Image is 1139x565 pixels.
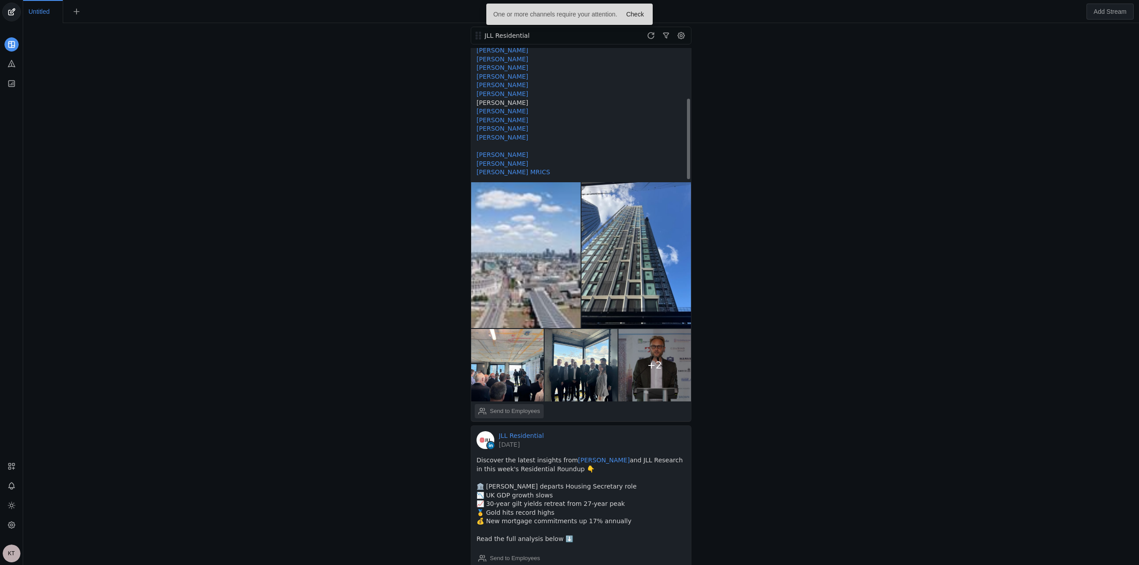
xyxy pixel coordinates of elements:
a: [PERSON_NAME] [477,125,528,132]
a: [PERSON_NAME] [477,90,528,97]
a: [PERSON_NAME] [477,64,528,71]
a: [PERSON_NAME] [477,134,528,141]
pre: Discover the latest insights from and JLL Research in this week's Residential Roundup 👇 🏛️ [PERSO... [477,456,686,543]
a: [PERSON_NAME] [477,73,528,80]
img: undefined [471,182,581,328]
div: JLL Residential [484,31,590,40]
a: [PERSON_NAME] [578,457,630,464]
div: Send to Employees [490,407,540,416]
a: [PERSON_NAME] [477,108,528,115]
a: [PERSON_NAME] MRICS [477,168,550,176]
div: One or more channels require your attention. [486,4,621,25]
a: [PERSON_NAME] [477,47,528,54]
div: Send to Employees [490,554,540,563]
div: JLL Residential [485,31,590,40]
img: undefined [545,329,617,401]
a: [PERSON_NAME] [477,151,528,158]
button: Check [621,9,649,20]
app-icon-button: New Tab [69,8,85,15]
a: JLL Residential [499,431,544,440]
button: KT [3,545,20,562]
a: [PERSON_NAME] [477,116,528,124]
img: undefined [471,329,544,401]
span: Check [626,10,644,19]
img: undefined [618,329,691,401]
span: Click to edit name [28,8,49,15]
img: cache [477,431,494,449]
span: Add Stream [1094,7,1127,16]
img: undefined [582,182,691,328]
a: [PERSON_NAME] [477,81,528,88]
button: Add Stream [1086,4,1134,20]
a: [PERSON_NAME] [477,160,528,167]
a: [DATE] [499,440,544,449]
button: Send to Employees [475,404,544,418]
a: [PERSON_NAME] [477,56,528,63]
